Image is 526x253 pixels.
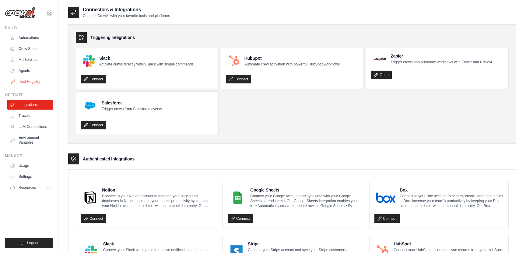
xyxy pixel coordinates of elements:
a: Agents [7,66,53,76]
p: Connect your Google account and sync data with your Google Sheets spreadsheets. Our Google Sheets... [250,194,357,208]
img: Notion Logo [83,192,98,204]
a: Connect [228,214,253,223]
img: Google Sheets Logo [230,192,246,204]
p: Automate crew activation with powerful HubSpot workflows [244,62,340,67]
img: Zapier Logo [373,57,386,61]
a: Settings [7,172,53,181]
a: Environment Variables [7,133,53,147]
div: Build [5,26,53,30]
h4: Slack [103,241,210,247]
span: Resources [19,185,36,190]
a: Tool Registry [8,77,54,86]
h2: Connectors & Integrations [83,6,170,13]
a: Connect [374,214,400,223]
h4: Box [400,187,503,193]
p: Connect to your Notion account to manage your pages and databases in Notion. Increase your team’s... [102,194,210,208]
a: Usage [7,161,53,170]
a: Open [371,71,391,79]
button: Resources [7,183,53,192]
p: Connect CrewAI with your favorite tools and platforms [83,13,170,18]
img: HubSpot Logo [228,55,240,67]
a: Traces [7,111,53,121]
h3: Authenticated Integrations [83,156,135,162]
a: Connect [81,75,106,83]
h4: Notion [102,187,210,193]
img: Slack Logo [83,55,95,67]
div: Manage [5,153,53,158]
a: Connect [81,121,106,129]
p: Trigger crews and automate workflows with Zapier and CrewAI [391,60,492,65]
h4: HubSpot [394,241,503,247]
p: Activate crews directly within Slack with simple commands [99,62,194,67]
h3: Triggering Integrations [90,34,135,40]
h4: Zapier [391,53,492,59]
a: Automations [7,33,53,43]
h4: Slack [99,55,194,61]
h4: Google Sheets [250,187,357,193]
h4: Stripe [248,241,357,247]
a: Marketplace [7,55,53,65]
span: Logout [27,241,38,245]
img: Salesforce Logo [83,98,97,113]
div: Operate [5,93,53,97]
a: Connect [226,75,251,83]
a: Connect [81,214,106,223]
a: LLM Connections [7,122,53,132]
img: Logo [5,7,35,19]
h4: HubSpot [244,55,340,61]
a: Crew Studio [7,44,53,54]
img: Box Logo [376,192,395,204]
p: Connect to your Box account to access, create, and update files in Box. Increase your team’s prod... [400,194,503,208]
a: Integrations [7,100,53,110]
h4: Salesforce [102,100,162,106]
p: Trigger crews from Salesforce events [102,107,162,111]
button: Logout [5,238,53,248]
